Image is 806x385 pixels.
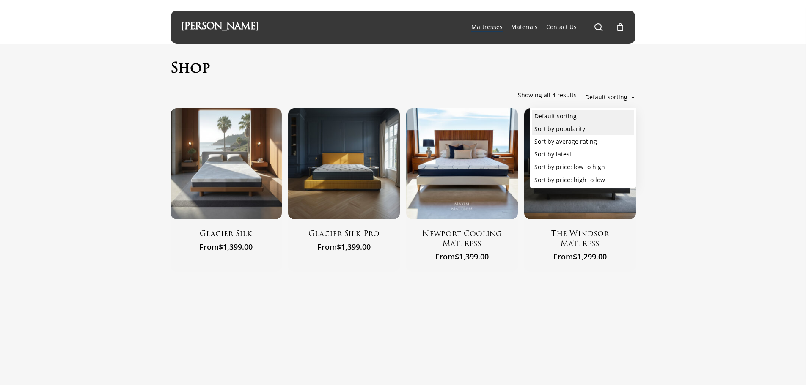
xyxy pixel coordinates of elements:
[471,23,503,31] a: Mattresses
[467,11,625,44] nav: Main Menu
[585,89,636,106] span: Default sorting
[171,108,282,220] img: Glacier Silk
[406,108,518,220] img: Newport Cooling Mattress
[532,110,634,123] li: Default sorting
[337,242,371,252] bdi: 1,399.00
[532,161,634,173] li: Sort by price: low to high
[417,230,507,250] a: Newport Cooling Mattress
[417,250,507,261] span: From
[219,242,253,252] bdi: 1,399.00
[299,230,389,240] a: Glacier Silk Pro
[455,251,459,262] span: $
[171,60,636,78] h1: Shop
[532,123,634,135] li: Sort by popularity
[524,108,636,220] a: The Windsor Mattress
[532,135,634,148] li: Sort by average rating
[337,242,341,252] span: $
[535,250,625,261] span: From
[181,240,272,251] span: From
[532,174,634,186] li: Sort by price: high to low
[299,240,389,251] span: From
[181,22,259,32] a: [PERSON_NAME]
[535,230,625,250] a: The Windsor Mattress
[573,251,577,262] span: $
[288,108,400,220] img: Glacier Silk Pro
[219,242,223,252] span: $
[181,230,272,240] a: Glacier Silk
[546,23,577,31] a: Contact Us
[511,23,538,31] a: Materials
[518,87,577,104] p: Showing all 4 results
[524,108,636,220] img: Windsor In Studio
[573,251,607,262] bdi: 1,299.00
[585,87,636,108] span: Default sorting
[616,22,625,32] a: Cart
[532,148,634,161] li: Sort by latest
[455,251,489,262] bdi: 1,399.00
